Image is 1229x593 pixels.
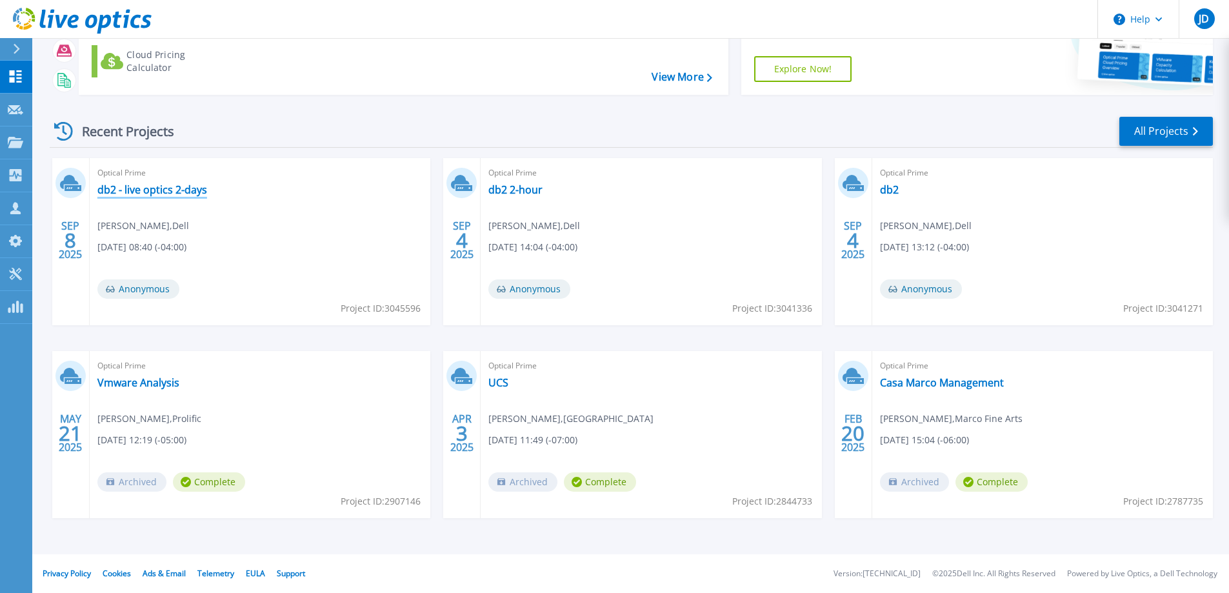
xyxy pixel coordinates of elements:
span: Anonymous [97,279,179,299]
span: Optical Prime [488,359,814,373]
div: SEP 2025 [450,217,474,264]
a: db2 2-hour [488,183,543,196]
span: [PERSON_NAME] , Dell [488,219,580,233]
div: MAY 2025 [58,410,83,457]
span: Optical Prime [97,166,423,180]
span: 3 [456,428,468,439]
span: JD [1199,14,1209,24]
span: [DATE] 13:12 (-04:00) [880,240,969,254]
div: APR 2025 [450,410,474,457]
li: Version: [TECHNICAL_ID] [834,570,921,578]
span: Optical Prime [880,166,1205,180]
span: [DATE] 08:40 (-04:00) [97,240,186,254]
a: Privacy Policy [43,568,91,579]
span: [PERSON_NAME] , Dell [880,219,972,233]
a: EULA [246,568,265,579]
div: SEP 2025 [58,217,83,264]
div: SEP 2025 [841,217,865,264]
a: db2 [880,183,899,196]
span: 4 [847,235,859,246]
span: Project ID: 2787735 [1123,494,1203,508]
a: Cloud Pricing Calculator [92,45,235,77]
span: 21 [59,428,82,439]
a: UCS [488,376,508,389]
span: 20 [841,428,864,439]
a: Vmware Analysis [97,376,179,389]
a: All Projects [1119,117,1213,146]
span: [DATE] 15:04 (-06:00) [880,433,969,447]
div: Cloud Pricing Calculator [126,48,230,74]
li: © 2025 Dell Inc. All Rights Reserved [932,570,1055,578]
span: Project ID: 3041271 [1123,301,1203,316]
span: [PERSON_NAME] , Dell [97,219,189,233]
span: Project ID: 3041336 [732,301,812,316]
span: [PERSON_NAME] , Prolific [97,412,201,426]
a: Cookies [103,568,131,579]
a: Telemetry [197,568,234,579]
span: [DATE] 14:04 (-04:00) [488,240,577,254]
span: Project ID: 2907146 [341,494,421,508]
span: Project ID: 2844733 [732,494,812,508]
span: Anonymous [488,279,570,299]
span: Optical Prime [488,166,814,180]
span: [DATE] 11:49 (-07:00) [488,433,577,447]
span: Archived [880,472,949,492]
a: Casa Marco Management [880,376,1004,389]
span: 8 [65,235,76,246]
div: Recent Projects [50,116,192,147]
span: Archived [488,472,557,492]
span: Optical Prime [880,359,1205,373]
a: Ads & Email [143,568,186,579]
li: Powered by Live Optics, a Dell Technology [1067,570,1217,578]
span: Complete [564,472,636,492]
span: Complete [955,472,1028,492]
a: Explore Now! [754,56,852,82]
a: db2 - live optics 2-days [97,183,207,196]
a: Support [277,568,305,579]
span: Complete [173,472,245,492]
span: 4 [456,235,468,246]
a: View More [652,71,712,83]
span: [PERSON_NAME] , [GEOGRAPHIC_DATA] [488,412,654,426]
span: [PERSON_NAME] , Marco Fine Arts [880,412,1023,426]
span: Archived [97,472,166,492]
span: Project ID: 3045596 [341,301,421,316]
span: Anonymous [880,279,962,299]
div: FEB 2025 [841,410,865,457]
span: Optical Prime [97,359,423,373]
span: [DATE] 12:19 (-05:00) [97,433,186,447]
